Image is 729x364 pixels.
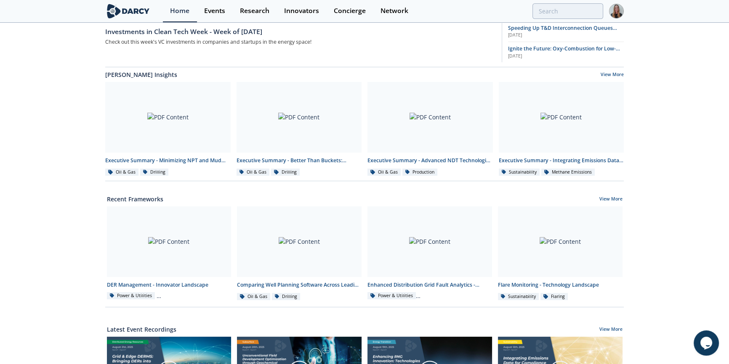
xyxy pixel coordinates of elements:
img: Profile [609,4,624,18]
a: View More [599,196,623,203]
div: Power & Utilities [107,292,155,300]
a: PDF Content DER Management - Innovator Landscape Power & Utilities [104,206,234,301]
iframe: chat widget [694,330,721,356]
div: [DATE] [508,32,624,39]
a: PDF Content Enhanced Distribution Grid Fault Analytics - Innovator Landscape Power & Utilities [364,206,495,301]
a: Speeding Up T&D Interconnection Queues with Enhanced Software Solutions [DATE] [508,24,624,39]
div: Network [380,8,408,14]
span: Speeding Up T&D Interconnection Queues with Enhanced Software Solutions [508,24,617,39]
div: Sustainability [499,169,540,176]
div: Flaring [540,293,568,301]
div: Oil & Gas [237,293,270,301]
a: PDF Content Comparing Well Planning Software Across Leading Innovators - Innovator Comparison Oil... [234,206,364,301]
div: Drilling [272,293,301,301]
div: Investments in Clean Tech Week - Week of [DATE] [105,27,496,37]
div: Sustainability [498,293,539,301]
a: PDF Content Executive Summary - Minimizing NPT and Mud Costs with Automated Fluids Intelligence O... [102,82,234,177]
div: Research [240,8,269,14]
div: Executive Summary - Advanced NDT Technologies for Asset Integrity in Challenging Environments [367,157,493,164]
div: Oil & Gas [237,169,270,176]
div: Oil & Gas [105,169,138,176]
a: PDF Content Executive Summary - Advanced NDT Technologies for Asset Integrity in Challenging Envi... [364,82,496,177]
div: Executive Summary - Minimizing NPT and Mud Costs with Automated Fluids Intelligence [105,157,231,164]
div: Production [402,169,438,176]
div: Oil & Gas [367,169,401,176]
a: PDF Content Executive Summary - Integrating Emissions Data for Compliance and Operational Action ... [496,82,627,177]
div: Concierge [334,8,366,14]
div: Executive Summary - Integrating Emissions Data for Compliance and Operational Action [499,157,624,164]
input: Advanced Search [532,3,603,19]
span: Ignite the Future: Oxy-Combustion for Low-Carbon Power [508,45,620,60]
a: Latest Event Recordings [107,325,176,334]
div: Home [170,8,189,14]
a: View More [599,326,623,334]
div: Power & Utilities [367,292,416,300]
img: logo-wide.svg [105,4,151,18]
div: Drilling [140,169,169,176]
a: Recent Frameworks [107,195,163,203]
div: Comparing Well Planning Software Across Leading Innovators - Innovator Comparison [237,281,362,289]
a: Investments in Clean Tech Week - Week of [DATE] [105,23,496,37]
div: Drilling [271,169,300,176]
div: [DATE] [508,53,624,60]
a: [PERSON_NAME] Insights [105,70,177,79]
a: PDF Content Flare Monitoring - Technology Landscape Sustainability Flaring [495,206,625,301]
div: Methane Emissions [541,169,595,176]
div: Innovators [284,8,319,14]
div: Check out this week's VC investments in companies and startups in the energy space! [105,37,496,47]
div: Events [204,8,225,14]
a: PDF Content Executive Summary - Better Than Buckets: Advancing Hole Cleaning with Automated Cutti... [234,82,365,177]
div: Flare Monitoring - Technology Landscape [498,281,623,289]
div: DER Management - Innovator Landscape [107,281,231,289]
a: Ignite the Future: Oxy-Combustion for Low-Carbon Power [DATE] [508,45,624,59]
div: Enhanced Distribution Grid Fault Analytics - Innovator Landscape [367,281,492,289]
div: Executive Summary - Better Than Buckets: Advancing Hole Cleaning with Automated Cuttings Monitoring [237,157,362,164]
a: View More [601,71,624,79]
